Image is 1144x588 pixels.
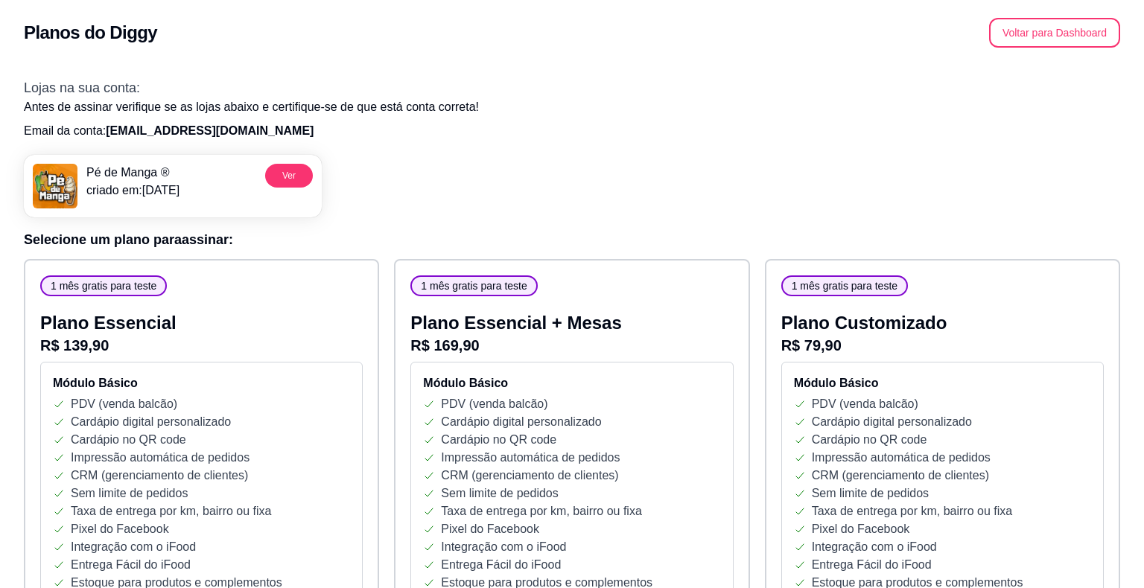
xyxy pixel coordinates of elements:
[45,278,162,293] span: 1 mês gratis para teste
[71,431,186,449] p: Cardápio no QR code
[40,335,363,356] p: R$ 139,90
[989,26,1120,39] a: Voltar para Dashboard
[53,374,350,392] h4: Módulo Básico
[410,311,733,335] p: Plano Essencial + Mesas
[781,311,1104,335] p: Plano Customizado
[812,556,932,574] p: Entrega Fácil do iFood
[24,155,322,217] a: menu logoPé de Manga ®criado em:[DATE]Ver
[71,538,196,556] p: Integração com o iFood
[812,413,972,431] p: Cardápio digital personalizado
[71,413,231,431] p: Cardápio digital personalizado
[441,502,641,520] p: Taxa de entrega por km, bairro ou fixa
[415,278,533,293] span: 1 mês gratis para teste
[781,335,1104,356] p: R$ 79,90
[71,485,188,502] p: Sem limite de pedidos
[441,413,601,431] p: Cardápio digital personalizado
[812,485,929,502] p: Sem limite de pedidos
[24,77,1120,98] h3: Lojas na sua conta:
[441,556,561,574] p: Entrega Fácil do iFood
[812,467,989,485] p: CRM (gerenciamento de clientes)
[441,431,556,449] p: Cardápio no QR code
[989,18,1120,48] button: Voltar para Dashboard
[786,278,903,293] span: 1 mês gratis para teste
[441,467,618,485] p: CRM (gerenciamento de clientes)
[71,467,248,485] p: CRM (gerenciamento de clientes)
[265,164,313,188] button: Ver
[24,229,1120,250] h3: Selecione um plano para assinar :
[441,485,558,502] p: Sem limite de pedidos
[410,335,733,356] p: R$ 169,90
[71,556,191,574] p: Entrega Fácil do iFood
[441,520,539,538] p: Pixel do Facebook
[71,395,177,413] p: PDV (venda balcão)
[40,311,363,335] p: Plano Essencial
[812,538,937,556] p: Integração com o iFood
[106,124,314,137] span: [EMAIL_ADDRESS][DOMAIN_NAME]
[423,374,720,392] h4: Módulo Básico
[86,182,179,199] p: criado em: [DATE]
[812,395,918,413] p: PDV (venda balcão)
[71,502,271,520] p: Taxa de entrega por km, bairro ou fixa
[24,98,1120,116] p: Antes de assinar verifique se as lojas abaixo e certifique-se de que está conta correta!
[812,431,927,449] p: Cardápio no QR code
[24,21,157,45] h2: Planos do Diggy
[86,164,179,182] p: Pé de Manga ®
[441,449,620,467] p: Impressão automática de pedidos
[812,449,991,467] p: Impressão automática de pedidos
[812,520,910,538] p: Pixel do Facebook
[441,538,566,556] p: Integração com o iFood
[812,502,1012,520] p: Taxa de entrega por km, bairro ou fixa
[33,164,77,208] img: menu logo
[794,374,1091,392] h4: Módulo Básico
[71,449,250,467] p: Impressão automática de pedidos
[441,395,547,413] p: PDV (venda balcão)
[71,520,169,538] p: Pixel do Facebook
[24,122,1120,140] p: Email da conta:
